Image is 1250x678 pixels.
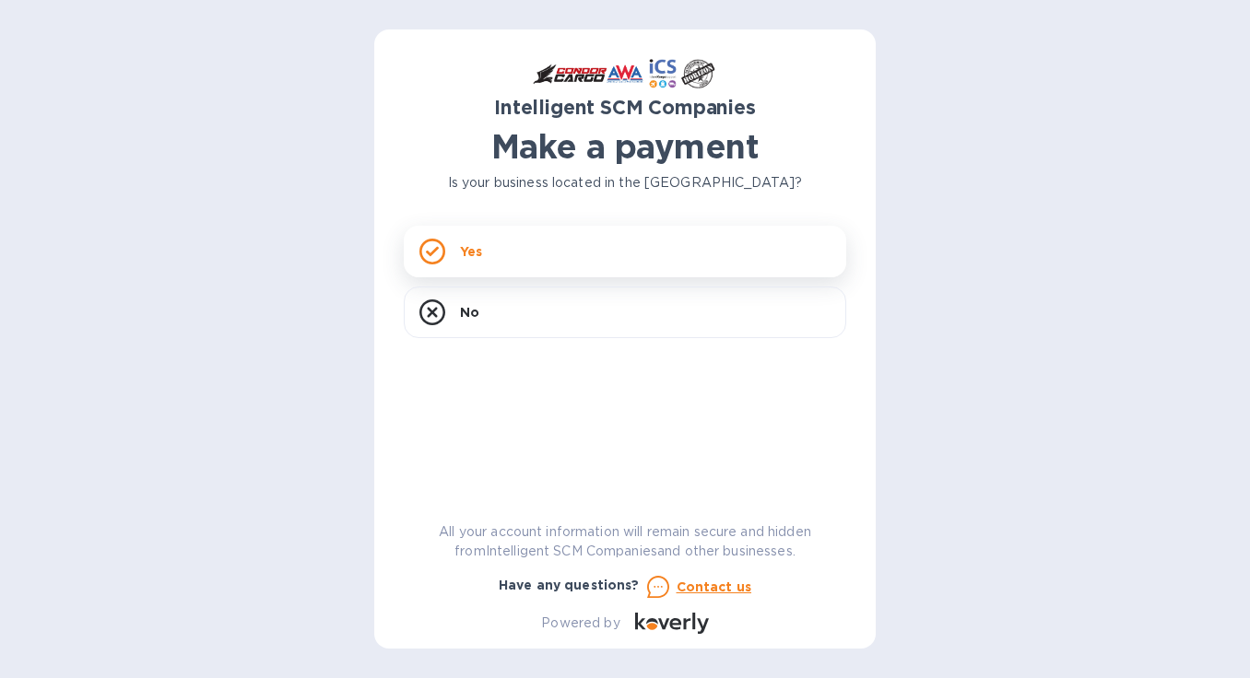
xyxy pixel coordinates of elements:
[494,96,756,119] b: Intelligent SCM Companies
[404,173,846,193] p: Is your business located in the [GEOGRAPHIC_DATA]?
[460,242,482,261] p: Yes
[404,127,846,166] h1: Make a payment
[677,579,752,594] u: Contact us
[460,303,479,321] p: No
[541,614,619,633] p: Powered by
[499,578,640,592] b: Have any questions?
[404,522,846,561] p: All your account information will remain secure and hidden from Intelligent SCM Companies and oth...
